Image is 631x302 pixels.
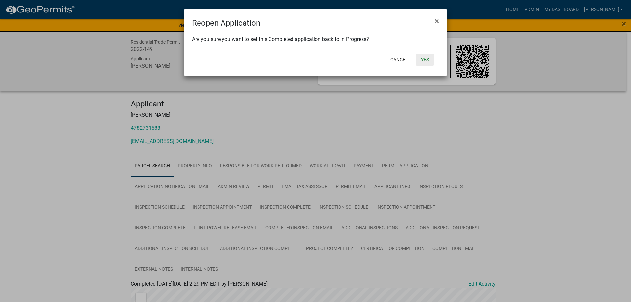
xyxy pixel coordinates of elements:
[385,54,413,66] button: Cancel
[430,12,444,30] button: Close
[192,17,260,29] h4: Reopen Application
[184,29,447,51] div: Are you sure you want to set this Completed application back to In Progress?
[416,54,434,66] button: Yes
[435,16,439,26] span: ×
